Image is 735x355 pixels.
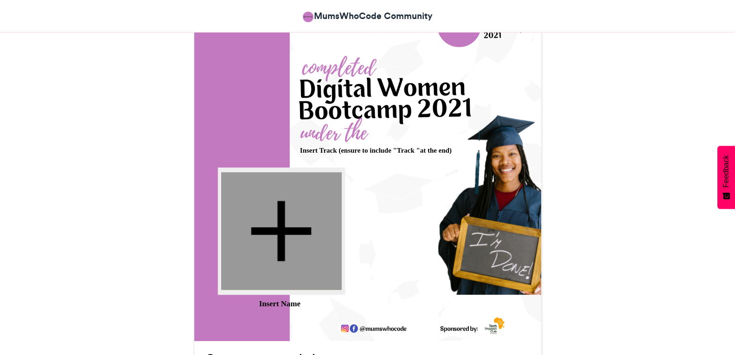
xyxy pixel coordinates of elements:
[717,146,735,209] button: Feedback - Show survey
[354,12,430,34] div: #DWBC21
[302,9,433,23] a: MumsWhoCode Community
[217,298,341,310] div: Insert Name
[302,11,314,23] img: Aghama Jesurobo
[722,155,730,187] span: Feedback
[300,146,473,155] div: Insert Track (ensure to include "Track "at the end)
